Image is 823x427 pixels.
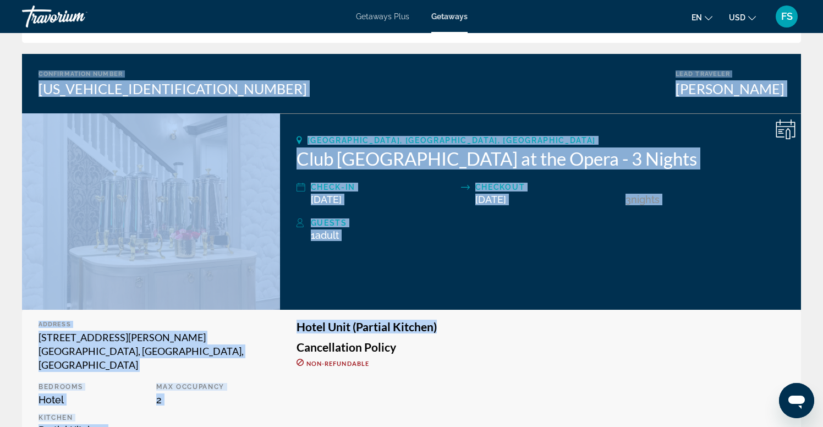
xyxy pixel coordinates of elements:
a: Getaways [431,12,468,21]
div: [PERSON_NAME] [676,80,784,97]
div: Check-In [311,180,456,194]
span: Adult [315,229,339,241]
span: [DATE] [475,194,506,205]
span: FS [781,11,793,22]
a: Getaways Plus [356,12,409,21]
span: 3 [626,194,631,205]
div: Confirmation Number [39,70,307,78]
p: Kitchen [39,414,145,421]
a: Travorium [22,2,132,31]
div: Lead Traveler [676,70,784,78]
span: [GEOGRAPHIC_DATA], [GEOGRAPHIC_DATA], [GEOGRAPHIC_DATA] [308,136,596,145]
span: 2 [156,394,162,406]
div: [STREET_ADDRESS][PERSON_NAME] [GEOGRAPHIC_DATA], [GEOGRAPHIC_DATA], [GEOGRAPHIC_DATA] [39,331,264,372]
iframe: Button to launch messaging window [779,383,814,418]
p: Max Occupancy [156,383,263,391]
span: Non-refundable [306,360,369,367]
button: Change currency [729,9,756,25]
span: USD [729,13,745,22]
span: Hotel [39,394,64,406]
span: 1 [311,229,339,241]
p: Bedrooms [39,383,145,391]
button: Change language [692,9,712,25]
h2: Club [GEOGRAPHIC_DATA] at the Opera - 3 Nights [297,147,784,169]
span: [DATE] [311,194,342,205]
button: User Menu [772,5,801,28]
div: [US_VEHICLE_IDENTIFICATION_NUMBER] [39,80,307,97]
h3: Hotel Unit (Partial Kitchen) [297,321,784,333]
div: Checkout [475,180,620,194]
div: Address [39,321,264,328]
h3: Cancellation Policy [297,341,784,353]
div: Guests [311,216,784,229]
span: Nights [631,194,660,205]
span: en [692,13,702,22]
